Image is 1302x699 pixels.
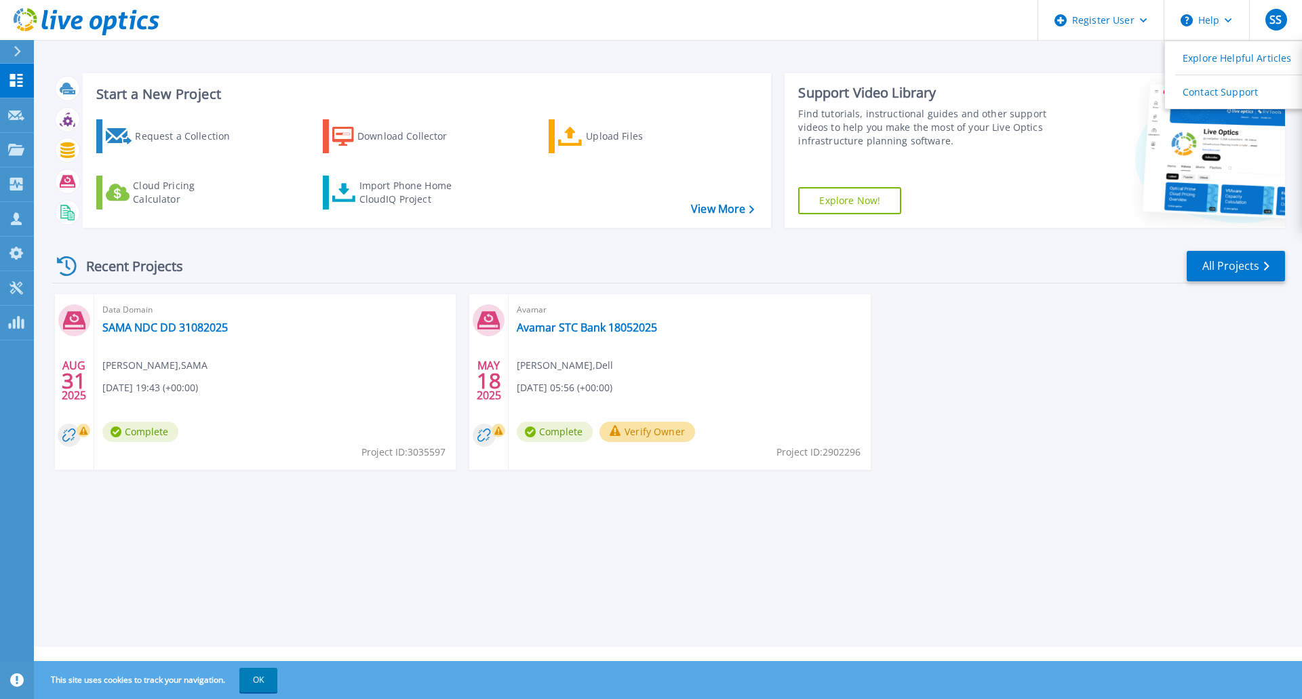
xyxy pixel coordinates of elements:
span: This site uses cookies to track your navigation. [37,668,277,692]
span: Complete [517,422,593,442]
div: Recent Projects [52,249,201,283]
span: [DATE] 05:56 (+00:00) [517,380,612,395]
div: Upload Files [586,123,694,150]
button: Verify Owner [599,422,695,442]
a: All Projects [1187,251,1285,281]
span: SS [1269,14,1282,25]
a: Request a Collection [96,119,248,153]
span: Data Domain [102,302,448,317]
div: Find tutorials, instructional guides and other support videos to help you make the most of your L... [798,107,1053,148]
div: Request a Collection [135,123,243,150]
h3: Start a New Project [96,87,754,102]
a: SAMA NDC DD 31082025 [102,321,228,334]
span: 18 [477,375,501,386]
div: Import Phone Home CloudIQ Project [359,179,465,206]
div: Support Video Library [798,84,1053,102]
a: View More [691,203,754,216]
span: Project ID: 2902296 [776,445,861,460]
div: AUG 2025 [61,356,87,405]
a: Explore Now! [798,187,901,214]
a: Avamar STC Bank 18052025 [517,321,657,334]
button: OK [239,668,277,692]
span: [PERSON_NAME] , Dell [517,358,613,373]
a: Cloud Pricing Calculator [96,176,248,209]
span: 31 [62,375,86,386]
a: Upload Files [549,119,700,153]
span: Project ID: 3035597 [361,445,446,460]
div: Cloud Pricing Calculator [133,179,241,206]
span: Avamar [517,302,862,317]
div: Download Collector [357,123,466,150]
div: MAY 2025 [476,356,502,405]
span: [PERSON_NAME] , SAMA [102,358,208,373]
span: [DATE] 19:43 (+00:00) [102,380,198,395]
a: Download Collector [323,119,474,153]
span: Complete [102,422,178,442]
